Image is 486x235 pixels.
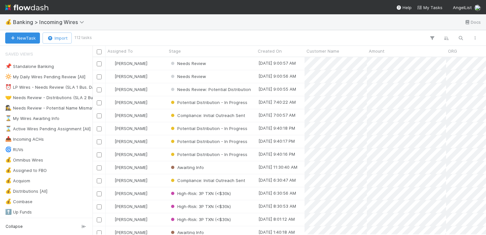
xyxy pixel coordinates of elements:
div: [PERSON_NAME] [108,216,147,223]
div: Potential Distribution - In Progress [169,151,247,158]
span: 💰 [5,178,12,183]
div: Needs Review [169,73,206,80]
span: Assigned To [107,48,133,54]
div: Potential Distribution - In Progress [169,99,247,106]
div: Needs Review [169,60,206,67]
div: Active Wires Pending Assignment [All] [5,125,91,133]
span: Awaiting Info [169,165,204,170]
span: 📌 [5,63,12,69]
span: High-Risk: 3P TXN (<$30k) [169,204,231,209]
span: 🕵️‍♀️ [5,105,12,111]
div: Potential Distribution - In Progress [169,125,247,132]
span: Saved Views [5,47,33,60]
input: Toggle Row Selected [97,165,102,170]
div: [DATE] 9:40:17 PM [258,138,295,144]
div: [PERSON_NAME] [108,164,147,171]
span: [PERSON_NAME] [115,100,147,105]
a: My Tasks [417,4,442,11]
img: avatar_eacbd5bb-7590-4455-a9e9-12dcb5674423.png [108,178,114,183]
span: Compliance: Initial Outreach Sent [169,178,245,183]
span: My Tasks [417,5,442,10]
span: [PERSON_NAME] [115,178,147,183]
input: Toggle Row Selected [97,100,102,105]
input: Toggle Row Selected [97,126,102,131]
span: [PERSON_NAME] [115,126,147,131]
div: Compliance: Initial Outreach Sent [169,112,245,119]
span: Stage [169,48,181,54]
span: Compliance: Initial Outreach Sent [169,113,245,118]
small: 112 tasks [74,35,92,41]
div: [PERSON_NAME] [108,112,147,119]
img: avatar_705b8750-32ac-4031-bf5f-ad93a4909bc8.png [108,87,114,92]
div: Acquiom [5,177,30,185]
span: Customer Name [306,48,339,54]
div: Potential Distribution - In Progress [169,138,247,145]
img: avatar_eacbd5bb-7590-4455-a9e9-12dcb5674423.png [108,139,114,144]
img: avatar_eacbd5bb-7590-4455-a9e9-12dcb5674423.png [108,100,114,105]
span: Needs Review [169,61,206,66]
div: [DATE] 6:30:56 AM [258,190,296,196]
input: Toggle Row Selected [97,178,102,183]
div: LP Wires - Needs Review (SLA 1 Bus. Day) [5,83,98,91]
input: Toggle Row Selected [97,74,102,79]
div: Needs Review - Distributions (SLA 2 Bus. Days) [5,94,109,102]
span: High-Risk: 3P TXN (<$30k) [169,217,231,222]
div: [PERSON_NAME] [108,60,147,67]
div: [PERSON_NAME] [108,177,147,184]
input: Toggle Row Selected [97,217,102,222]
span: [PERSON_NAME] [115,113,147,118]
span: 💰 [5,167,12,173]
div: [DATE] 6:30:47 AM [258,177,296,183]
div: [PERSON_NAME] [108,73,147,80]
input: Toggle Row Selected [97,152,102,157]
input: Toggle Row Selected [97,61,102,66]
div: [PERSON_NAME] [108,99,147,106]
img: avatar_eacbd5bb-7590-4455-a9e9-12dcb5674423.png [108,204,114,209]
span: 💰 [5,199,12,204]
div: [PERSON_NAME] [108,125,147,132]
span: Banking > Incoming Wires [13,19,87,25]
input: Toggle Row Selected [97,204,102,209]
a: Docs [464,18,481,26]
span: [PERSON_NAME] [115,87,147,92]
div: [PERSON_NAME] [108,203,147,210]
div: [DATE] 8:01:12 AM [258,216,295,222]
div: Standalone Banking [5,62,54,71]
div: [DATE] 9:00:57 AM [258,60,296,66]
div: [DATE] 9:00:56 AM [258,73,296,79]
img: avatar_eacbd5bb-7590-4455-a9e9-12dcb5674423.png [108,74,114,79]
span: [PERSON_NAME] [115,204,147,209]
img: avatar_e7d5656d-bda2-4d83-89d6-b6f9721f96bd.png [474,5,481,11]
input: Toggle Row Selected [97,87,102,92]
span: Potential Distribution - In Progress [169,152,247,157]
div: Omnibus Wires [5,156,43,164]
img: avatar_eacbd5bb-7590-4455-a9e9-12dcb5674423.png [108,126,114,131]
div: Help [396,4,412,11]
input: Toggle All Rows Selected [97,49,102,54]
img: avatar_705b8750-32ac-4031-bf5f-ad93a4909bc8.png [108,230,114,235]
div: RUVs [5,146,23,154]
span: 📥 [5,136,12,142]
span: Potential Distribution - In Progress [169,126,247,131]
div: My Daily Wires Pending Review [All] [5,73,85,81]
button: Import [43,33,72,44]
span: ⏰ [5,84,12,90]
div: [DATE] 9:40:16 PM [258,151,295,157]
img: avatar_eacbd5bb-7590-4455-a9e9-12dcb5674423.png [108,152,114,157]
div: Awaiting Info [169,164,204,171]
div: [PERSON_NAME] [108,151,147,158]
span: 💰 [5,188,12,194]
span: High-Risk: 3P TXN (<$30k) [169,191,231,196]
span: AngelList [453,5,472,10]
span: [PERSON_NAME] [115,152,147,157]
span: [PERSON_NAME] [115,74,147,79]
span: [PERSON_NAME] [115,230,147,235]
span: Potential Distribution - In Progress [169,139,247,144]
img: avatar_eacbd5bb-7590-4455-a9e9-12dcb5674423.png [108,113,114,118]
img: avatar_eacbd5bb-7590-4455-a9e9-12dcb5674423.png [108,217,114,222]
span: 💰 [5,157,12,163]
button: NewTask [5,33,40,44]
span: [PERSON_NAME] [115,191,147,196]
